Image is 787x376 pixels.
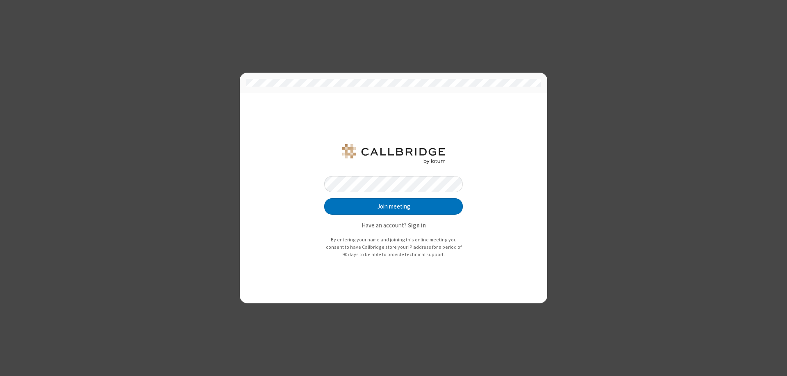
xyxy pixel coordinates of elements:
button: Sign in [408,221,426,230]
p: Have an account? [324,221,463,230]
p: By entering your name and joining this online meeting you consent to have Callbridge store your I... [324,236,463,258]
img: QA Selenium DO NOT DELETE OR CHANGE [340,144,447,164]
button: Join meeting [324,198,463,215]
strong: Sign in [408,221,426,229]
